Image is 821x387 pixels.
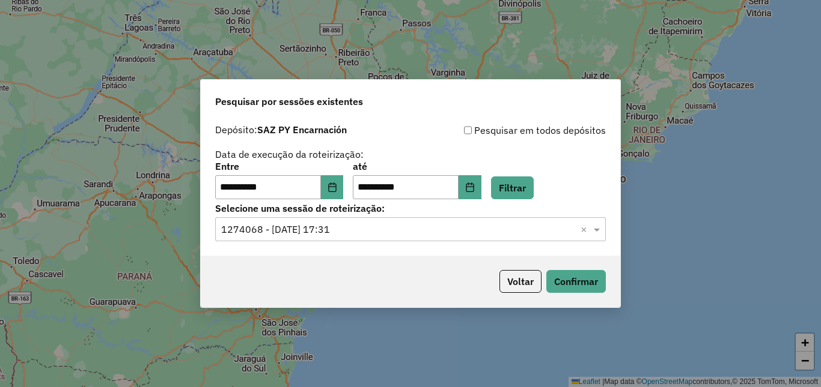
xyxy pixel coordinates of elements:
[215,122,347,137] label: Depósito:
[491,176,534,199] button: Filtrar
[321,175,344,199] button: Choose Date
[546,270,606,293] button: Confirmar
[353,159,481,173] label: até
[410,123,606,137] div: Pesquisar em todos depósitos
[581,222,591,236] span: Clear all
[257,124,347,136] strong: SAZ PY Encarnación
[215,147,364,161] label: Data de execução da roteirização:
[215,159,343,173] label: Entre
[459,175,481,199] button: Choose Date
[499,270,542,293] button: Voltar
[215,94,363,109] span: Pesquisar por sessões existentes
[215,201,606,215] label: Selecione uma sessão de roteirização:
